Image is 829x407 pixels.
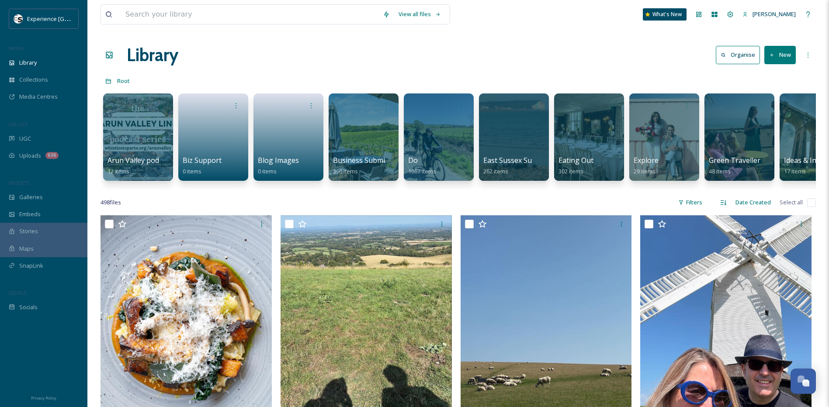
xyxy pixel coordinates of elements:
span: Green Traveller Video footage [709,155,808,165]
span: WIDGETS [9,179,29,186]
span: Select all [780,198,803,207]
a: Ideas & Inspo17 items [784,156,829,175]
span: 1067 items [408,167,436,175]
span: Business Submissions [333,155,406,165]
span: 48 items [709,167,731,175]
span: Uploads [19,152,41,160]
span: SnapLink [19,262,43,270]
span: SOCIALS [9,290,26,296]
span: 302 items [558,167,583,175]
a: What's New [643,8,687,21]
span: 29 items [634,167,656,175]
span: Privacy Policy [31,395,56,401]
button: New [764,46,796,64]
span: Explore [634,155,659,165]
input: Search your library [121,5,378,24]
div: Filters [674,194,707,211]
span: 12 items [108,167,129,175]
span: 0 items [183,167,201,175]
a: Organise [716,46,764,64]
span: Ideas & Inspo [784,155,829,165]
a: Explore29 items [634,156,659,175]
button: Organise [716,46,760,64]
span: Experience [GEOGRAPHIC_DATA] [27,14,114,23]
span: Do [408,155,418,165]
span: 17 items [784,167,806,175]
a: View all files [394,6,445,23]
span: MEDIA [9,45,24,52]
div: 636 [45,152,59,159]
button: Open Chat [791,369,816,394]
span: 396 items [333,167,358,175]
span: East Sussex Summer photo shoot (copyright free) [483,155,647,165]
a: Library [127,42,178,68]
a: Arun Valley podcast12 items [108,156,172,175]
a: Root [117,76,130,86]
span: Biz Support [183,155,222,165]
a: East Sussex Summer photo shoot (copyright free)262 items [483,156,647,175]
a: Green Traveller Video footage48 items [709,156,808,175]
span: Collections [19,76,48,84]
span: Embeds [19,210,41,218]
span: Media Centres [19,93,58,101]
span: Blog Images [258,155,299,165]
span: Root [117,77,130,85]
span: 498 file s [101,198,121,207]
span: UGC [19,135,31,143]
a: [PERSON_NAME] [738,6,800,23]
a: Business Submissions396 items [333,156,406,175]
span: 262 items [483,167,508,175]
span: Galleries [19,193,43,201]
span: Arun Valley podcast [108,155,172,165]
span: [PERSON_NAME] [753,10,796,18]
a: Eating Out302 items [558,156,593,175]
a: Do1067 items [408,156,436,175]
span: Socials [19,303,38,311]
a: Biz Support0 items [183,156,222,175]
img: WSCC%20ES%20Socials%20Icon%20-%20Secondary%20-%20Black.jpg [14,14,23,23]
span: Maps [19,245,34,253]
a: Blog Images0 items [258,156,299,175]
div: Date Created [731,194,775,211]
span: 0 items [258,167,277,175]
span: COLLECT [9,121,28,128]
span: Library [19,59,37,67]
span: Stories [19,227,38,235]
a: Privacy Policy [31,392,56,403]
span: Eating Out [558,155,593,165]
